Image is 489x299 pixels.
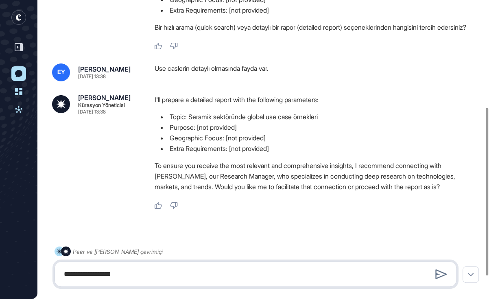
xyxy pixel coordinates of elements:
[155,5,481,15] li: Extra Requirements: [not provided]
[11,10,26,25] div: entrapeer-logo
[155,94,481,105] p: I'll prepare a detailed report with the following parameters:
[155,22,481,33] p: Bir hızlı arama (quick search) veya detaylı bir rapor (detailed report) seçeneklerinden hangisini...
[155,63,481,81] div: Use caslerin detaylı olmasında fayda var.
[78,109,106,114] div: [DATE] 13:38
[73,247,163,257] div: Peer ve [PERSON_NAME] çevrimiçi
[155,143,481,154] li: Extra Requirements: [not provided]
[78,103,125,108] div: Kürasyon Yöneticisi
[155,122,481,133] li: Purpose: [not provided]
[57,69,65,75] span: EY
[78,94,131,101] div: [PERSON_NAME]
[78,66,131,72] div: [PERSON_NAME]
[155,160,481,192] p: To ensure you receive the most relevant and comprehensive insights, I recommend connecting with [...
[155,133,481,143] li: Geographic Focus: [not provided]
[155,111,481,122] li: Topic: Seramik sektöründe global use case örnekleri
[78,74,106,79] div: [DATE] 13:38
